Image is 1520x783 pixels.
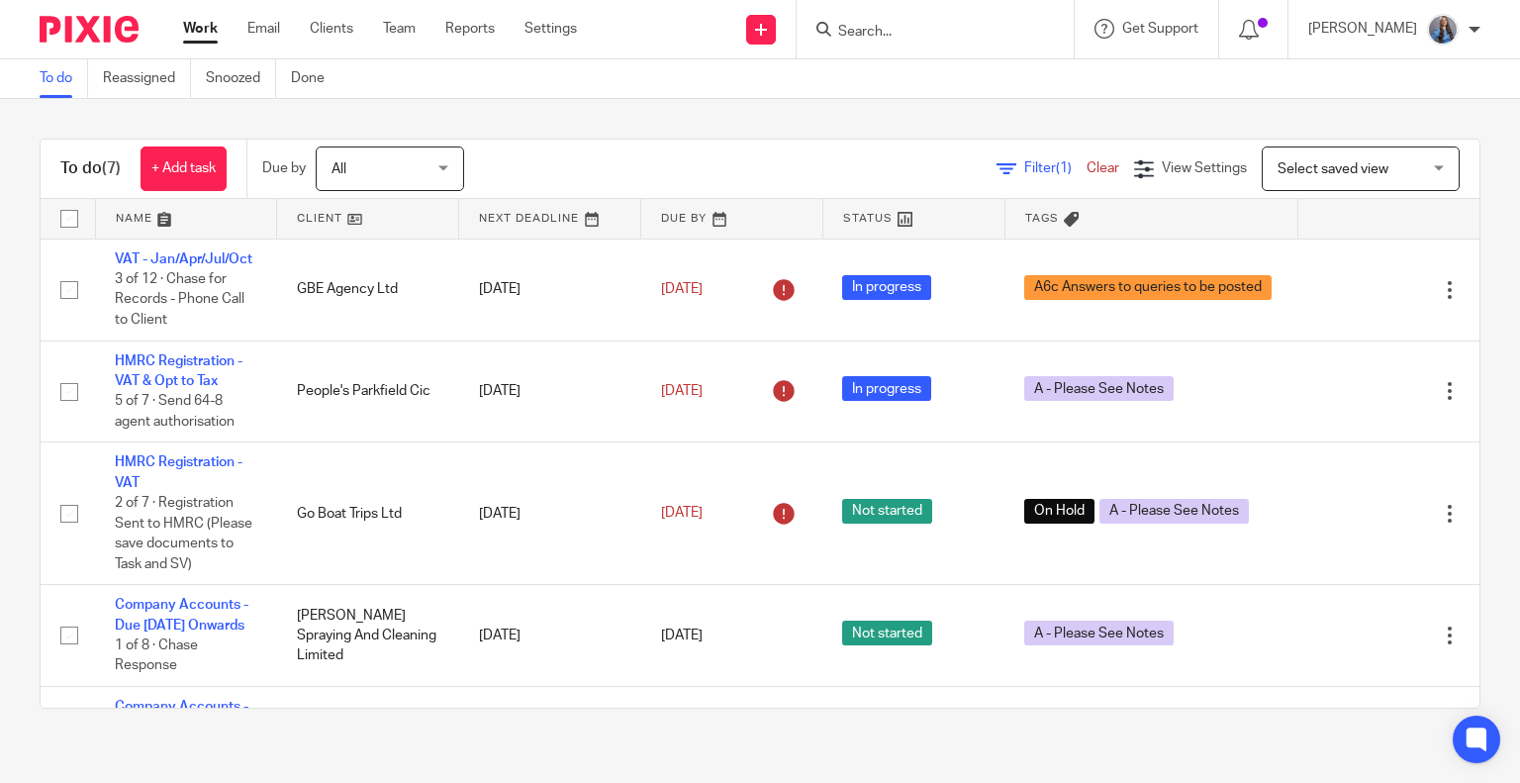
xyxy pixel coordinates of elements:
td: GBE Agency Ltd [277,239,459,341]
span: A - Please See Notes [1024,376,1174,401]
a: Clients [310,19,353,39]
span: In progress [842,275,931,300]
span: [DATE] [661,282,703,296]
input: Search [836,24,1014,42]
h1: To do [60,158,121,179]
p: [PERSON_NAME] [1308,19,1417,39]
span: Get Support [1122,22,1198,36]
a: Reports [445,19,495,39]
span: [DATE] [661,384,703,398]
span: Not started [842,499,932,524]
span: On Hold [1024,499,1094,524]
td: [DATE] [459,585,641,687]
td: People's Parkfield Cic [277,341,459,442]
img: Pixie [40,16,139,43]
span: 3 of 12 · Chase for Records - Phone Call to Client [115,272,244,327]
a: Email [247,19,280,39]
span: In progress [842,376,931,401]
span: A - Please See Notes [1099,499,1249,524]
span: View Settings [1162,161,1247,175]
span: Tags [1025,213,1059,224]
a: VAT - Jan/Apr/Jul/Oct [115,252,252,266]
span: All [332,162,346,176]
a: HMRC Registration - VAT [115,455,242,489]
span: 2 of 7 · Registration Sent to HMRC (Please save documents to Task and SV) [115,496,252,571]
span: (1) [1056,161,1072,175]
a: Settings [524,19,577,39]
span: Select saved view [1278,162,1388,176]
a: Company Accounts - Due [DATE] Onwards [115,598,248,632]
span: Not started [842,621,932,645]
span: A - Please See Notes [1024,621,1174,645]
td: [PERSON_NAME] Spraying And Cleaning Limited [277,585,459,687]
td: [DATE] [459,239,641,341]
a: Work [183,19,218,39]
a: Snoozed [206,59,276,98]
span: (7) [102,160,121,176]
span: Filter [1024,161,1087,175]
img: Amanda-scaled.jpg [1427,14,1459,46]
a: HMRC Registration - VAT & Opt to Tax [115,354,242,388]
span: A6c Answers to queries to be posted [1024,275,1272,300]
td: Go Boat Trips Ltd [277,442,459,585]
span: 1 of 8 · Chase Response [115,638,198,673]
p: Due by [262,158,306,178]
td: [DATE] [459,442,641,585]
a: Company Accounts - Due [DATE] Onwards [115,700,248,734]
span: [DATE] [661,507,703,521]
span: 1 Booked In Diary [1024,708,1151,733]
a: Team [383,19,416,39]
a: Done [291,59,339,98]
td: [DATE] [459,341,641,442]
span: [DATE] [661,629,703,642]
a: To do [40,59,88,98]
a: + Add task [141,147,227,191]
a: Reassigned [103,59,191,98]
span: 5 of 7 · Send 64-8 agent authorisation [115,394,235,429]
a: Clear [1087,161,1119,175]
